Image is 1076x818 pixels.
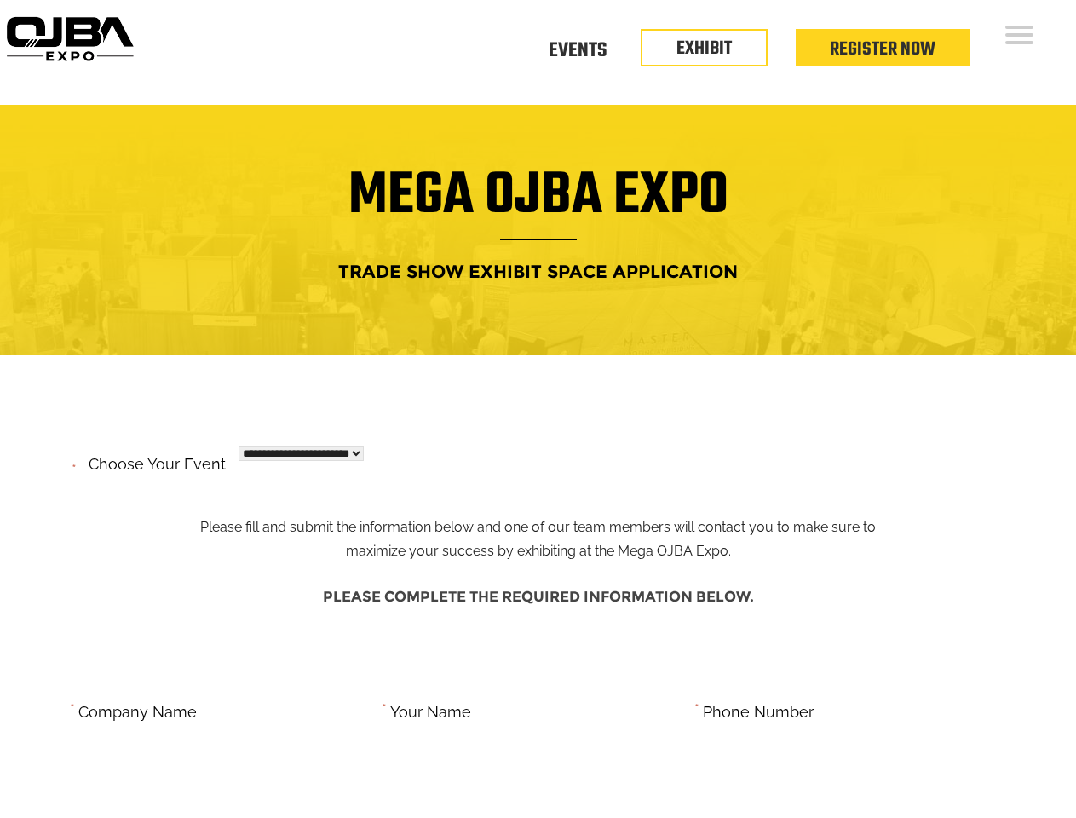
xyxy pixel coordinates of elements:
label: Phone Number [703,700,814,726]
label: Your Name [390,700,471,726]
h4: Trade Show Exhibit Space Application [13,256,1063,287]
h4: Please complete the required information below. [70,580,1007,613]
a: Register Now [830,35,935,64]
a: EXHIBIT [676,34,732,63]
label: Company Name [78,700,197,726]
label: Choose your event [78,441,226,478]
p: Please fill and submit the information below and one of our team members will contact you to make... [187,450,889,564]
h1: Mega OJBA Expo [13,172,1063,240]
